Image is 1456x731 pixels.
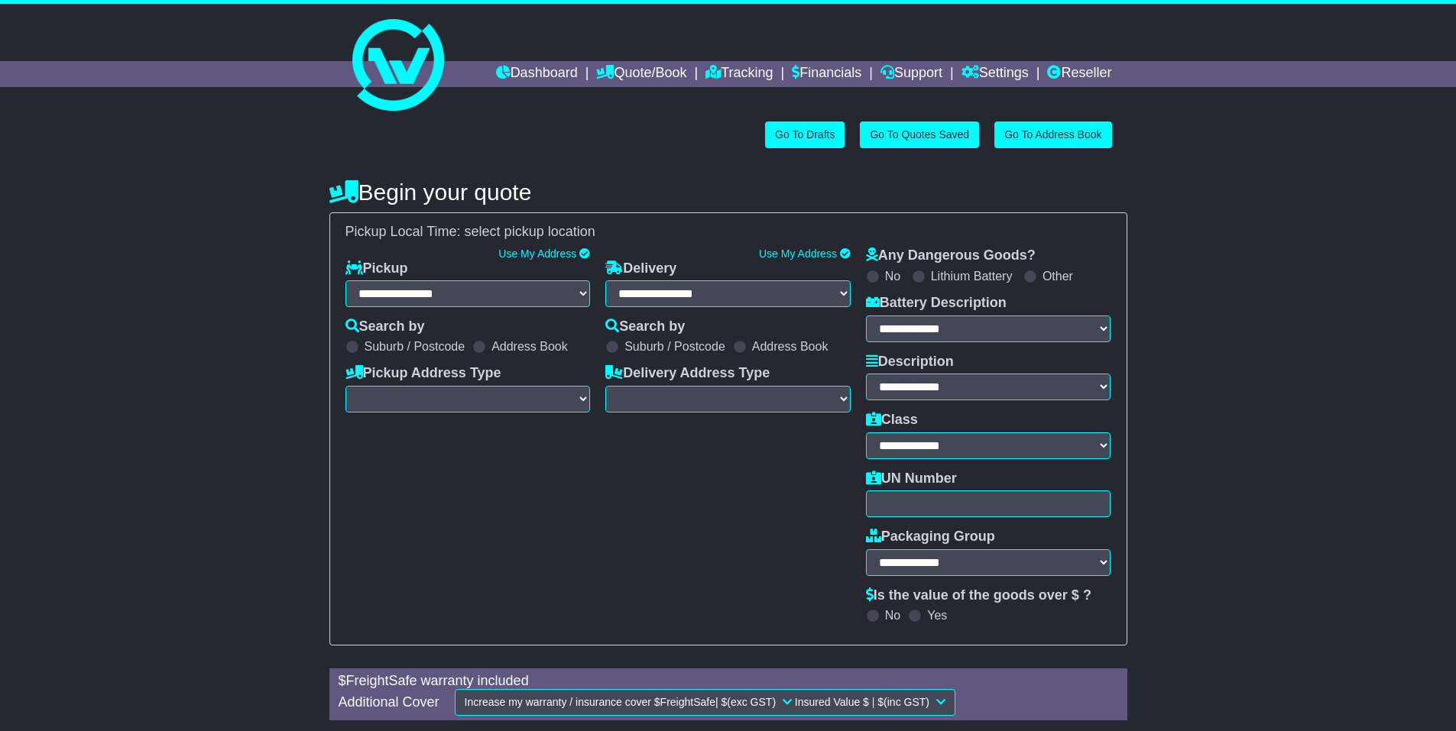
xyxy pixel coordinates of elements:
[872,696,929,708] span: | $ (inc GST)
[866,471,957,487] label: UN Number
[465,224,595,239] span: select pickup location
[331,694,447,711] div: Additional Cover
[860,121,979,148] a: Go To Quotes Saved
[491,339,568,354] label: Address Book
[885,269,900,283] label: No
[1043,269,1073,283] label: Other
[365,339,465,354] label: Suburb / Postcode
[498,247,576,260] a: Use My Address
[345,319,425,335] label: Search by
[765,121,845,148] a: Go To Drafts
[927,608,947,623] label: Yes
[624,339,725,354] label: Suburb / Postcode
[329,180,1127,205] h4: Begin your quote
[1047,61,1111,87] a: Reseller
[961,61,1029,87] a: Settings
[759,247,837,260] a: Use My Address
[605,319,685,335] label: Search by
[866,354,954,370] label: Description
[331,673,1126,690] div: $ FreightSafe warranty included
[752,339,829,354] label: Address Book
[654,696,779,708] span: $ FreightSafe
[866,529,995,545] label: Packaging Group
[880,61,942,87] a: Support
[885,608,900,623] label: No
[605,260,676,277] label: Delivery
[715,696,776,708] span: | $ (exc GST)
[931,269,1013,283] label: Lithium Battery
[596,61,686,87] a: Quote/Book
[866,247,1036,264] label: Any Dangerous Goods?
[866,295,1007,312] label: Battery Description
[465,696,651,708] span: Increase my warranty / insurance cover
[338,224,1119,241] div: Pickup Local Time:
[345,365,501,382] label: Pickup Address Type
[866,587,1091,604] label: Is the value of the goods over $ ?
[455,689,955,716] button: Increase my warranty / insurance cover $FreightSafe| $(exc GST) Insured Value $ | $(inc GST)
[994,121,1111,148] a: Go To Address Book
[792,61,861,87] a: Financials
[496,61,578,87] a: Dashboard
[345,260,408,277] label: Pickup
[866,412,918,429] label: Class
[795,696,945,708] span: Insured Value $
[705,61,773,87] a: Tracking
[605,365,770,382] label: Delivery Address Type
